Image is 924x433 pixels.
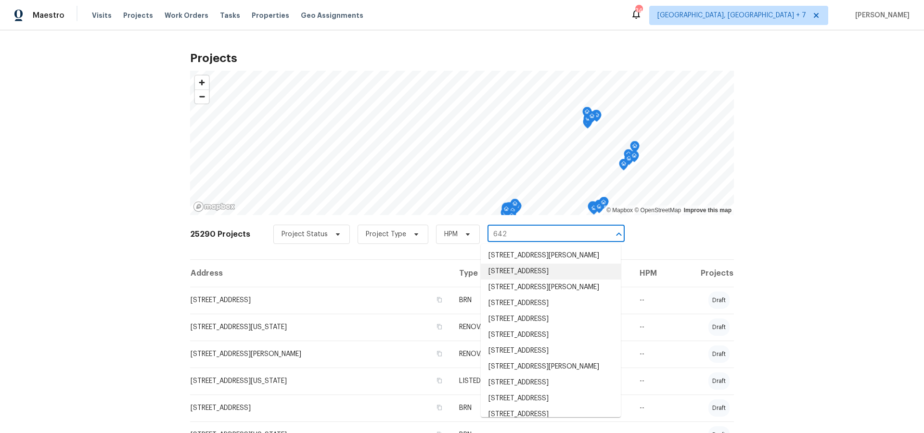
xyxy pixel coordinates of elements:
div: Map marker [582,107,592,122]
span: Projects [123,11,153,20]
td: -- [632,368,672,395]
span: [GEOGRAPHIC_DATA], [GEOGRAPHIC_DATA] + 7 [657,11,806,20]
span: Geo Assignments [301,11,363,20]
th: HPM [632,260,672,287]
td: -- [632,341,672,368]
div: Map marker [504,202,514,217]
li: [STREET_ADDRESS] [481,264,621,280]
td: LISTED [451,368,521,395]
li: [STREET_ADDRESS] [481,375,621,391]
span: Maestro [33,11,64,20]
th: Projects [672,260,734,287]
li: [STREET_ADDRESS] [481,295,621,311]
div: Map marker [587,111,597,126]
div: Map marker [591,110,601,125]
span: Tasks [220,12,240,19]
h2: Projects [190,53,734,63]
span: [PERSON_NAME] [851,11,910,20]
a: Mapbox [606,207,633,214]
input: Search projects [488,227,598,242]
button: Close [612,228,626,241]
div: Map marker [500,208,510,223]
button: Copy Address [435,322,444,331]
span: Project Type [366,229,406,239]
div: Map marker [630,141,640,156]
a: Improve this map [684,207,731,214]
td: BRN [451,395,521,421]
td: BRN [451,287,521,314]
div: draft [708,345,730,363]
td: [STREET_ADDRESS][US_STATE] [190,314,451,341]
td: -- [632,287,672,314]
div: Map marker [624,153,634,168]
div: Map marker [588,201,598,216]
span: HPM [444,229,458,239]
li: [STREET_ADDRESS] [481,327,621,343]
div: Map marker [510,199,520,214]
td: [STREET_ADDRESS][PERSON_NAME] [190,341,451,368]
button: Zoom out [195,89,209,103]
button: Copy Address [435,295,444,304]
td: [STREET_ADDRESS][US_STATE] [190,368,451,395]
div: Map marker [629,151,639,166]
div: draft [708,372,730,390]
div: Map marker [594,200,604,215]
li: [STREET_ADDRESS] [481,343,621,359]
td: -- [632,314,672,341]
div: draft [708,399,730,417]
td: [STREET_ADDRESS] [190,287,451,314]
canvas: Map [190,71,734,215]
th: Address [190,260,451,287]
span: Properties [252,11,289,20]
li: [STREET_ADDRESS] [481,391,621,407]
button: Copy Address [435,349,444,358]
li: [STREET_ADDRESS][PERSON_NAME] [481,248,621,264]
span: Visits [92,11,112,20]
td: [STREET_ADDRESS] [190,395,451,421]
a: Mapbox homepage [193,201,235,212]
li: [STREET_ADDRESS][PERSON_NAME] [481,359,621,375]
a: OpenStreetMap [634,207,681,214]
li: [STREET_ADDRESS] [481,311,621,327]
button: Copy Address [435,403,444,412]
span: Work Orders [165,11,208,20]
div: Map marker [594,202,604,216]
div: Map marker [619,159,629,174]
h2: 25290 Projects [190,229,250,239]
div: Map marker [588,202,597,216]
button: Zoom in [195,76,209,89]
div: Map marker [508,205,517,220]
div: Map marker [592,110,602,125]
div: Map marker [501,203,511,217]
button: Copy Address [435,376,444,385]
th: Type [451,260,521,287]
div: draft [708,292,730,309]
div: draft [708,318,730,336]
div: Map marker [507,211,516,226]
div: 34 [635,6,642,15]
td: RENOVATION [451,341,521,368]
div: Map marker [589,203,599,218]
td: RENOVATION [451,314,521,341]
span: Project Status [282,229,328,239]
span: Zoom out [195,90,209,103]
div: Map marker [599,197,608,212]
td: -- [632,395,672,421]
li: [STREET_ADDRESS] [481,407,621,422]
div: Map marker [501,204,511,219]
div: Map marker [583,117,592,132]
div: Map marker [624,149,633,164]
li: [STREET_ADDRESS][PERSON_NAME] [481,280,621,295]
div: Map marker [599,197,609,212]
